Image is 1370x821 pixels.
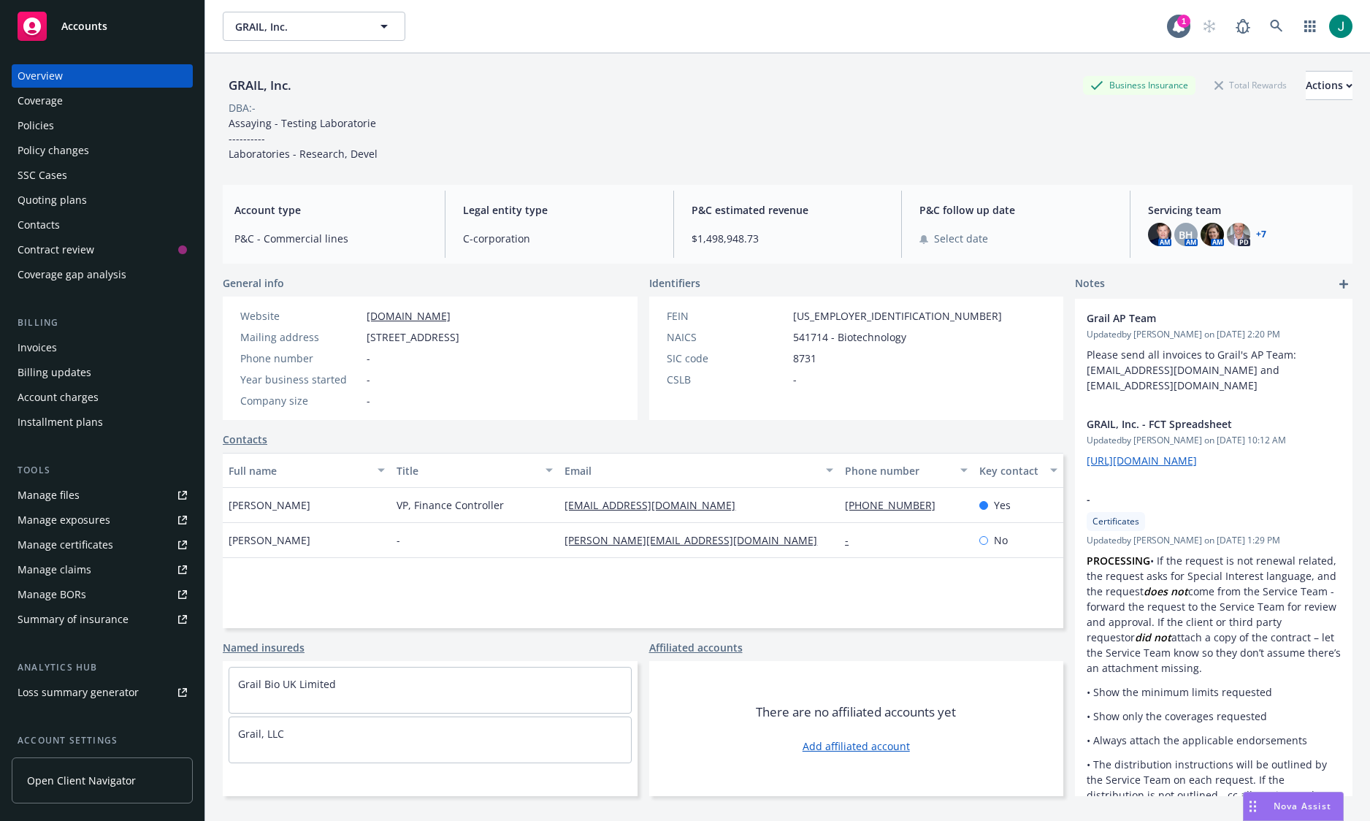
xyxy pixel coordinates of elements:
span: - [793,372,797,387]
div: Contract review [18,238,94,261]
span: [PERSON_NAME] [229,497,310,513]
a: [EMAIL_ADDRESS][DOMAIN_NAME] [565,498,747,512]
span: Updated by [PERSON_NAME] on [DATE] 10:12 AM [1087,434,1341,447]
img: photo [1227,223,1250,246]
em: does not [1144,584,1188,598]
a: Contract review [12,238,193,261]
span: Identifiers [649,275,700,291]
span: Yes [994,497,1011,513]
a: Named insureds [223,640,305,655]
button: Email [559,453,839,488]
strong: PROCESSING [1087,554,1150,568]
a: Add affiliated account [803,738,910,754]
span: Select date [934,231,988,246]
p: • If the request is not renewal related, the request asks for Special Interest language, and the ... [1087,553,1341,676]
a: Policies [12,114,193,137]
div: Account charges [18,386,99,409]
div: Analytics hub [12,660,193,675]
span: Accounts [61,20,107,32]
a: remove [1323,310,1341,328]
button: Actions [1306,71,1352,100]
span: Updated by [PERSON_NAME] on [DATE] 1:29 PM [1087,534,1341,547]
img: photo [1201,223,1224,246]
a: [DOMAIN_NAME] [367,309,451,323]
p: • Show only the coverages requested [1087,709,1341,724]
div: Billing updates [18,361,91,384]
div: Account settings [12,733,193,748]
a: - [845,533,860,547]
div: SIC code [667,351,787,366]
a: Report a Bug [1228,12,1258,41]
span: [PERSON_NAME] [229,532,310,548]
button: Phone number [839,453,973,488]
span: - [367,351,370,366]
div: Billing [12,316,193,330]
a: Quoting plans [12,188,193,212]
span: VP, Finance Controller [397,497,504,513]
div: Mailing address [240,329,361,345]
span: Grail AP Team [1087,310,1303,326]
span: P&C - Commercial lines [234,231,427,246]
div: Phone number [845,463,952,478]
a: Coverage gap analysis [12,263,193,286]
a: [PHONE_NUMBER] [845,498,947,512]
span: 541714 - Biotechnology [793,329,906,345]
a: Contacts [223,432,267,447]
div: Phone number [240,351,361,366]
div: FEIN [667,308,787,324]
div: Coverage [18,89,63,112]
div: Manage exposures [18,508,110,532]
div: Manage certificates [18,533,113,557]
div: Year business started [240,372,361,387]
button: Key contact [973,453,1063,488]
div: Contacts [18,213,60,237]
span: P&C estimated revenue [692,202,884,218]
span: Servicing team [1148,202,1341,218]
span: [STREET_ADDRESS] [367,329,459,345]
div: 1 [1177,15,1190,28]
a: Account charges [12,386,193,409]
div: Total Rewards [1207,76,1294,94]
div: Actions [1306,72,1352,99]
a: remove [1323,492,1341,509]
a: Loss summary generator [12,681,193,704]
a: Affiliated accounts [649,640,743,655]
div: Company size [240,393,361,408]
a: Overview [12,64,193,88]
a: edit [1303,416,1320,434]
span: There are no affiliated accounts yet [756,703,956,721]
span: [US_EMPLOYER_IDENTIFICATION_NUMBER] [793,308,1002,324]
a: Installment plans [12,410,193,434]
a: Manage BORs [12,583,193,606]
div: Key contact [979,463,1041,478]
button: Nova Assist [1243,792,1344,821]
div: Title [397,463,537,478]
a: Start snowing [1195,12,1224,41]
p: • Show the minimum limits requested [1087,684,1341,700]
a: Manage certificates [12,533,193,557]
span: Certificates [1092,515,1139,528]
img: photo [1148,223,1171,246]
span: C-corporation [463,231,656,246]
span: GRAIL, Inc. - FCT Spreadsheet [1087,416,1303,432]
a: Manage exposures [12,508,193,532]
div: Manage files [18,484,80,507]
a: remove [1323,416,1341,434]
div: Policies [18,114,54,137]
span: Open Client Navigator [27,773,136,788]
a: Summary of insurance [12,608,193,631]
span: P&C follow up date [919,202,1112,218]
a: edit [1303,492,1320,509]
a: Coverage [12,89,193,112]
span: Nova Assist [1274,800,1331,812]
span: - [1087,492,1303,507]
div: DBA: - [229,100,256,115]
a: Search [1262,12,1291,41]
a: SSC Cases [12,164,193,187]
div: Coverage gap analysis [18,263,126,286]
div: Installment plans [18,410,103,434]
div: Drag to move [1244,793,1262,820]
a: Manage claims [12,558,193,581]
span: No [994,532,1008,548]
